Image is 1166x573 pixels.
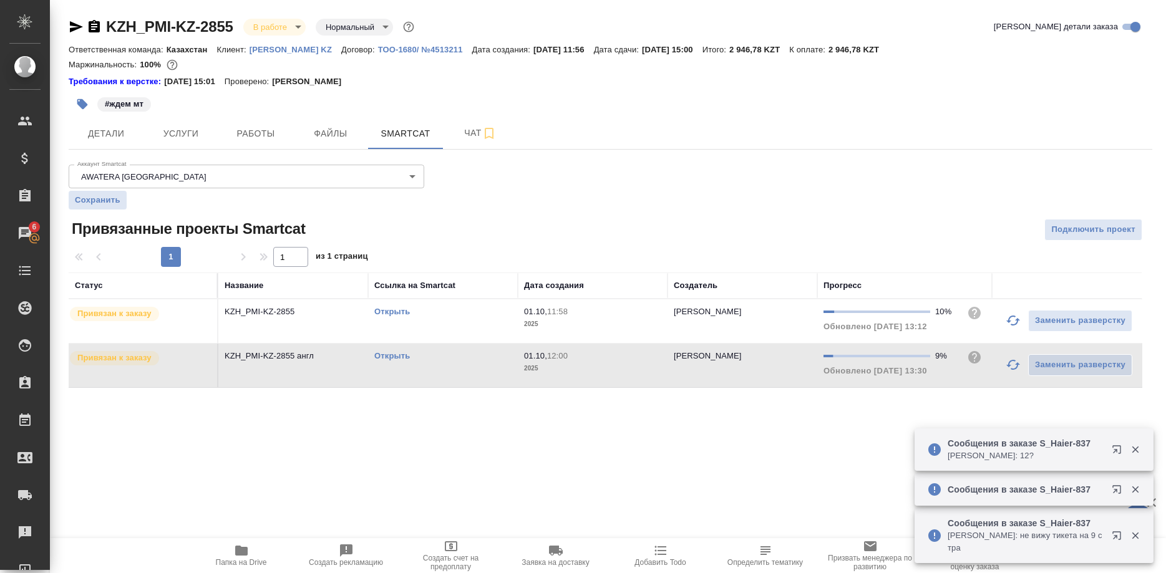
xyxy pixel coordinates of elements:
p: 01.10, [524,307,547,316]
a: Требования к верстке: [69,75,164,88]
div: Прогресс [823,279,862,292]
span: Заменить разверстку [1035,314,1125,328]
span: Сохранить [75,194,120,206]
p: Сообщения в заказе S_Haier-837 [948,483,1104,496]
p: 2025 [524,362,661,375]
p: Итого: [702,45,729,54]
a: KZH_PMI-KZ-2855 [106,18,233,35]
div: В работе [243,19,306,36]
p: KZH_PMI-KZ-2855 англ [225,350,362,362]
span: Чат [450,125,510,141]
p: 2 946,78 KZT [828,45,888,54]
button: Закрыть [1122,484,1148,495]
div: Нажми, чтобы открыть папку с инструкцией [69,75,164,88]
button: Обновить прогресс [998,350,1028,380]
p: [PERSON_NAME] KZ [250,45,341,54]
p: [PERSON_NAME] [674,307,742,316]
p: 2 946,78 KZT [729,45,789,54]
button: Подключить проект [1044,219,1142,241]
button: Сохранить [69,191,127,209]
p: ТОО-1680/ №4513211 [378,45,472,54]
p: [DATE] 11:56 [533,45,594,54]
span: Привязанные проекты Smartcat [69,219,306,239]
p: Казахстан [167,45,217,54]
p: KZH_PMI-KZ-2855 [225,306,362,318]
p: Дата сдачи: [594,45,642,54]
div: Ссылка на Smartcat [374,279,455,292]
button: Заменить разверстку [1028,354,1132,376]
p: Привязан к заказу [77,352,152,364]
p: [DATE] 15:00 [642,45,702,54]
div: AWATERA [GEOGRAPHIC_DATA] [69,165,424,188]
p: 11:58 [547,307,568,316]
button: Нормальный [322,22,378,32]
span: из 1 страниц [316,249,368,267]
a: Открыть [374,307,410,316]
button: Закрыть [1122,444,1148,455]
p: Договор: [341,45,378,54]
p: 100% [140,60,164,69]
span: Обновлено [DATE] 13:12 [823,322,927,331]
div: Название [225,279,263,292]
button: Доп статусы указывают на важность/срочность заказа [401,19,417,35]
span: Обновлено [DATE] 13:30 [823,366,927,375]
button: Скопировать ссылку [87,19,102,34]
p: [DATE] 15:01 [164,75,225,88]
div: В работе [316,19,393,36]
button: Обновить прогресс [998,306,1028,335]
button: Заменить разверстку [1028,310,1132,332]
p: [PERSON_NAME] [674,351,742,360]
p: 2025 [524,318,661,330]
div: Статус [75,279,103,292]
p: #ждем мт [105,98,143,110]
div: Дата создания [524,279,584,292]
p: Привязан к заказу [77,307,152,320]
p: Ответственная команда: [69,45,167,54]
p: Дата создания: [472,45,533,54]
span: 6 [24,221,44,233]
button: В работе [250,22,291,32]
a: Открыть [374,351,410,360]
span: ждем мт [96,98,152,108]
p: К оплате: [789,45,828,54]
span: Файлы [301,126,361,142]
button: AWATERA [GEOGRAPHIC_DATA] [77,171,210,182]
p: 01.10, [524,351,547,360]
span: Заменить разверстку [1035,358,1125,372]
button: 0.00 KZT; [164,57,180,73]
p: Маржинальность: [69,60,140,69]
div: 9% [935,350,957,362]
button: Открыть в новой вкладке [1104,437,1134,467]
div: Создатель [674,279,717,292]
span: Детали [76,126,136,142]
a: 6 [3,218,47,249]
p: [PERSON_NAME]: не вижу тикета на 9 стра [948,529,1104,554]
button: Скопировать ссылку для ЯМессенджера [69,19,84,34]
p: Сообщения в заказе S_Haier-837 [948,517,1104,529]
span: Работы [226,126,286,142]
a: [PERSON_NAME] KZ [250,44,341,54]
span: Услуги [151,126,211,142]
a: ТОО-1680/ №4513211 [378,44,472,54]
span: Подключить проект [1051,223,1135,237]
button: Открыть в новой вкладке [1104,523,1134,553]
button: Добавить тэг [69,90,96,118]
p: Проверено: [225,75,273,88]
button: Закрыть [1122,530,1148,541]
p: Сообщения в заказе S_Haier-837 [948,437,1104,450]
p: 12:00 [547,351,568,360]
span: Smartcat [376,126,435,142]
div: 10% [935,306,957,318]
p: [PERSON_NAME] [272,75,351,88]
p: Клиент: [216,45,249,54]
span: [PERSON_NAME] детали заказа [994,21,1118,33]
button: Открыть в новой вкладке [1104,477,1134,507]
p: [PERSON_NAME]: 12? [948,450,1104,462]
